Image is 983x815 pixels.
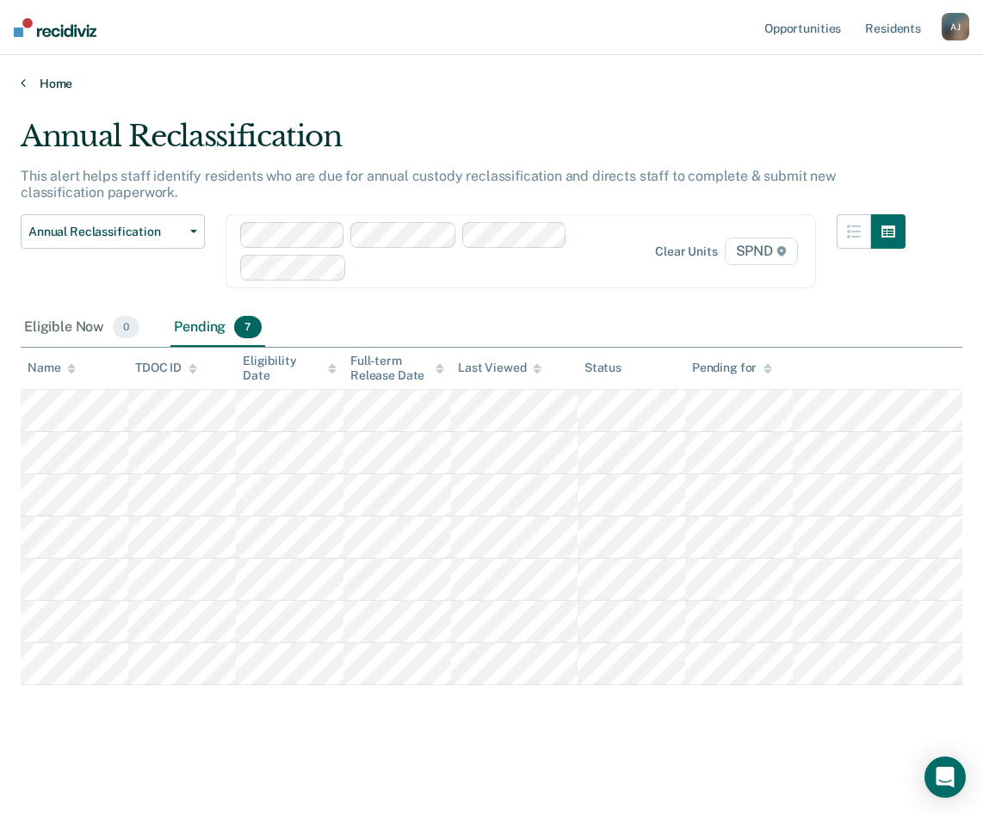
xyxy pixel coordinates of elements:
[21,119,906,168] div: Annual Reclassification
[725,238,798,265] span: SPND
[135,361,197,375] div: TDOC ID
[942,13,969,40] button: AJ
[113,316,139,338] span: 0
[655,244,718,259] div: Clear units
[21,168,836,201] p: This alert helps staff identify residents who are due for annual custody reclassification and dir...
[350,354,444,383] div: Full-term Release Date
[21,309,143,347] div: Eligible Now0
[28,225,183,239] span: Annual Reclassification
[942,13,969,40] div: A J
[924,756,966,798] div: Open Intercom Messenger
[28,361,76,375] div: Name
[458,361,541,375] div: Last Viewed
[14,18,96,37] img: Recidiviz
[692,361,772,375] div: Pending for
[243,354,337,383] div: Eligibility Date
[21,76,962,91] a: Home
[584,361,621,375] div: Status
[170,309,264,347] div: Pending7
[21,214,205,249] button: Annual Reclassification
[234,316,261,338] span: 7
